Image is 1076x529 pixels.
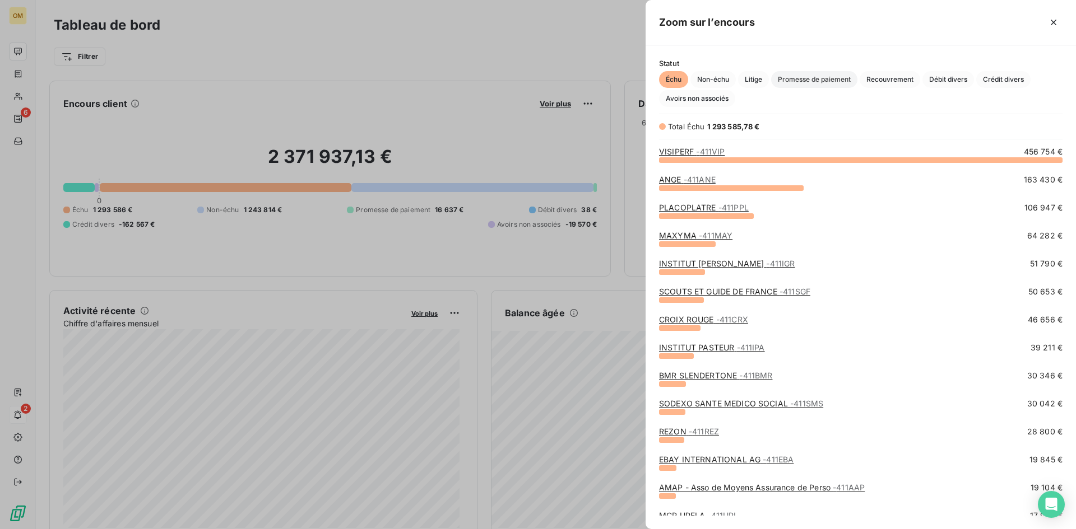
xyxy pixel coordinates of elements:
[860,71,920,88] button: Recouvrement
[659,59,1063,68] span: Statut
[976,71,1031,88] button: Crédit divers
[659,259,795,268] a: INSTITUT [PERSON_NAME]
[699,231,732,240] span: - 411MAY
[1027,230,1063,241] span: 64 282 €
[1029,454,1063,465] span: 19 845 €
[1031,482,1063,493] span: 19 104 €
[716,315,748,324] span: - 411CRX
[659,15,755,30] h5: Zoom sur l’encours
[690,71,736,88] button: Non-échu
[738,71,769,88] button: Litige
[659,71,688,88] button: Échu
[659,147,725,156] a: VISIPERF
[646,146,1076,516] div: grid
[659,90,735,107] button: Avoirs non associés
[1027,398,1063,409] span: 30 042 €
[771,71,857,88] button: Promesse de paiement
[763,455,794,464] span: - 411EBA
[659,315,748,324] a: CROIX ROUGE
[689,427,719,436] span: - 411REZ
[1038,491,1065,518] div: Open Intercom Messenger
[659,455,794,464] a: EBAY INTERNATIONAL AG
[696,147,725,156] span: - 411VIP
[659,483,865,492] a: AMAP - Asso de Moyens Assurance de Perso
[708,511,739,520] span: - 411UPL
[1027,370,1063,381] span: 30 346 €
[718,203,749,212] span: - 411PPL
[1030,258,1063,269] span: 51 790 €
[790,399,823,408] span: - 411SMS
[659,231,732,240] a: MAXYMA
[1031,342,1063,353] span: 39 211 €
[659,427,719,436] a: REZON
[1024,174,1063,185] span: 163 430 €
[659,343,765,352] a: INSTITUT PASTEUR
[707,122,760,131] span: 1 293 585,78 €
[659,203,749,212] a: PLACOPLATRE
[739,371,772,380] span: - 411BMR
[780,287,810,296] span: - 411SGF
[1027,426,1063,437] span: 28 800 €
[1028,286,1063,297] span: 50 653 €
[766,259,795,268] span: - 411IGR
[659,287,810,296] a: SCOUTS ET GUIDE DE FRANCE
[659,175,716,184] a: ANGE
[659,371,772,380] a: BMR SLENDERTONE
[668,122,705,131] span: Total Échu
[922,71,974,88] button: Débit divers
[1024,202,1063,213] span: 106 947 €
[1028,314,1063,325] span: 46 656 €
[833,483,865,492] span: - 411AAP
[1024,146,1063,157] span: 456 754 €
[1030,510,1063,521] span: 17 967 €
[737,343,765,352] span: - 411IPA
[684,175,716,184] span: - 411ANE
[659,399,823,408] a: SODEXO SANTE MEDICO SOCIAL
[659,511,739,520] a: MGP UPELA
